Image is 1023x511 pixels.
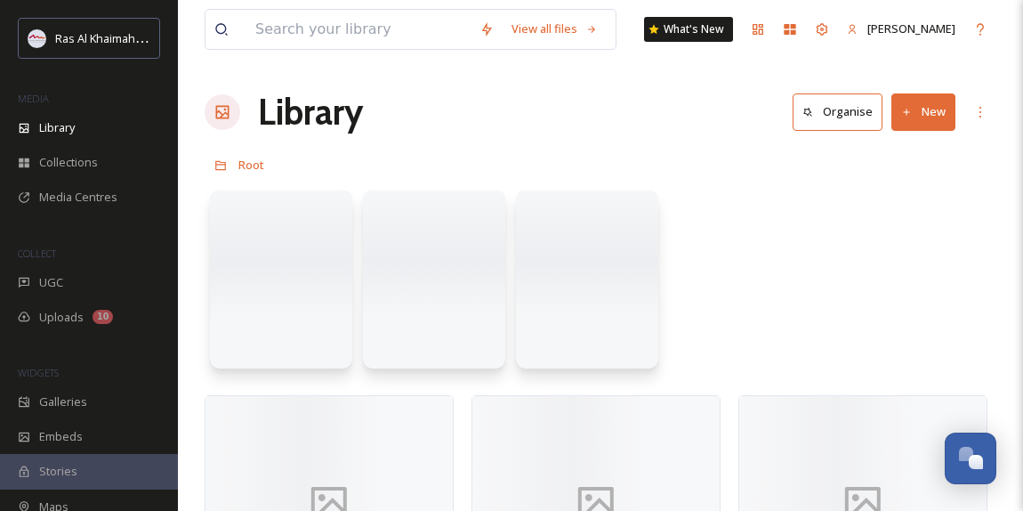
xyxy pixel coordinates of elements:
[258,85,363,139] a: Library
[238,154,264,175] a: Root
[93,310,113,324] div: 10
[18,247,56,260] span: COLLECT
[838,12,964,46] a: [PERSON_NAME]
[55,29,307,46] span: Ras Al Khaimah Tourism Development Authority
[238,157,264,173] span: Root
[39,428,83,445] span: Embeds
[39,309,84,326] span: Uploads
[39,463,77,480] span: Stories
[793,93,891,130] a: Organise
[39,154,98,171] span: Collections
[246,10,471,49] input: Search your library
[18,366,59,379] span: WIDGETS
[891,93,955,130] button: New
[503,12,607,46] a: View all files
[39,274,63,291] span: UGC
[793,93,882,130] button: Organise
[39,393,87,410] span: Galleries
[39,119,75,136] span: Library
[644,17,733,42] a: What's New
[867,20,955,36] span: [PERSON_NAME]
[945,433,996,484] button: Open Chat
[39,189,117,206] span: Media Centres
[28,29,46,47] img: Logo_RAKTDA_RGB-01.png
[18,92,49,105] span: MEDIA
